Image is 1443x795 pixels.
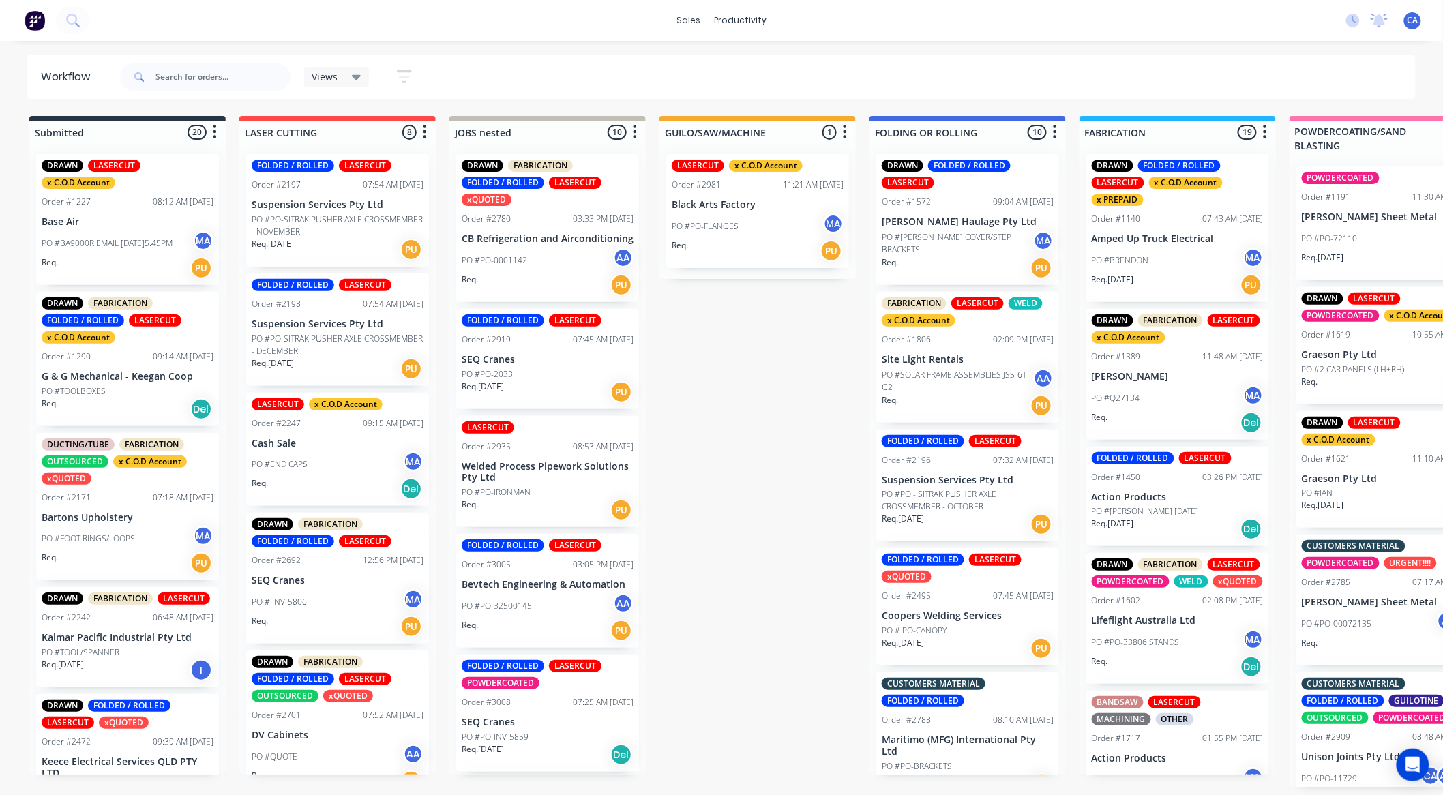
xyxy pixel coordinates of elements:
div: Del [400,478,422,500]
div: FOLDED / ROLLED [882,554,964,566]
div: DRAWNFABRICATIONFOLDED / ROLLEDLASERCUTxQUOTEDOrder #278003:33 PM [DATE]CB Refrigeration and Airc... [456,154,639,302]
div: DRAWN [882,160,923,172]
div: URGENT!!!! [1384,557,1437,569]
p: G & G Mechanical - Keegan Coop [42,371,213,382]
div: OUTSOURCED [42,455,108,468]
div: 08:12 AM [DATE] [153,196,213,208]
div: FOLDED / ROLLED [882,695,964,707]
div: 03:33 PM [DATE] [573,213,634,225]
p: Req. [882,394,898,406]
div: Order #2196 [882,454,931,466]
div: PU [190,257,212,279]
div: DRAWN [42,160,83,172]
div: POWDERCOATED [1302,310,1380,322]
div: LASERCUT [969,554,1022,566]
div: MA [403,589,423,610]
p: Base Air [42,216,213,228]
div: LASERCUT [549,314,601,327]
div: DRAWNFOLDED / ROLLEDLASERCUTOrder #157209:04 AM [DATE][PERSON_NAME] Haulage Pty LtdPO #[PERSON_NA... [876,154,1059,285]
p: Req. [DATE] [1302,252,1344,264]
div: DRAWN [1092,558,1133,571]
div: LASERCUT [42,717,94,729]
div: OUTSOURCED [252,690,318,702]
div: Order #1806 [882,333,931,346]
div: Order #1290 [42,350,91,363]
p: Bevtech Engineering & Automation [462,579,634,590]
p: Req. [462,273,478,286]
div: FOLDED / ROLLED [882,435,964,447]
div: Order #2242 [42,612,91,624]
div: DRAWN [252,656,293,668]
p: Req. [462,498,478,511]
div: PU [1030,637,1052,659]
div: x C.O.D Account [42,331,115,344]
div: CUSTOMERS MATERIAL [1302,678,1405,690]
p: Req. [882,256,898,269]
p: Req. [DATE] [1092,273,1134,286]
p: PO #[PERSON_NAME] COVER/STEP BRACKETS [882,231,1033,256]
div: xQUOTED [42,472,91,485]
p: PO #BA9000R EMAIL [DATE]5.45PM [42,237,173,250]
p: Req. [252,477,268,490]
p: PO #PO-SITRAK PUSHER AXLE CROSSMEMBER - NOVEMBER [252,213,423,238]
p: PO # INV-5806 [252,596,307,608]
p: PO #PO-2033 [462,368,513,380]
div: Order #1572 [882,196,931,208]
p: PO # PO-CANOPY [882,625,947,637]
div: LASERCUT [882,177,934,189]
div: LASERCUT [549,177,601,189]
div: 07:18 AM [DATE] [153,492,213,504]
div: MA [193,230,213,251]
div: DRAWN [462,160,503,172]
div: FOLDED / ROLLED [462,539,544,552]
div: x C.O.D Account [882,314,955,327]
div: x C.O.D Account [1149,177,1223,189]
p: PO #TOOL/SPANNER [42,646,119,659]
div: xQUOTED [323,690,373,702]
p: PO #IAN [1302,487,1333,499]
div: 06:48 AM [DATE] [153,612,213,624]
div: PU [1240,274,1262,296]
div: PU [610,381,632,403]
p: Req. [672,239,688,252]
div: Order #2785 [1302,576,1351,588]
div: LASERCUTx C.O.D AccountOrder #298111:21 AM [DATE]Black Arts FactoryPO #PO-FLANGESMAReq.PU [666,154,849,268]
p: SEQ Cranes [252,575,423,586]
div: FOLDED / ROLLED [252,673,334,685]
div: DRAWNFABRICATIONFOLDED / ROLLEDLASERCUTx C.O.D AccountOrder #129009:14 AM [DATE]G & G Mechanical ... [36,292,219,426]
p: PO #PO-72110 [1302,232,1358,245]
div: POWDERCOATED [1302,557,1380,569]
div: DRAWN [252,518,293,530]
div: 07:54 AM [DATE] [363,298,423,310]
div: LASERCUT [1208,314,1260,327]
input: Search for orders... [155,63,291,91]
div: DRAWN [1092,314,1133,327]
div: FOLDED / ROLLEDLASERCUTOrder #291907:45 AM [DATE]SEQ CranesPO #PO-2033Req.[DATE]PU [456,309,639,409]
div: WELD [1009,297,1043,310]
div: DRAWNFOLDED / ROLLEDLASERCUTx C.O.D Accountx PREPAIDOrder #114007:43 AM [DATE]Amped Up Truck Elec... [1086,154,1269,302]
div: 08:10 AM [DATE] [993,714,1054,726]
div: 12:56 PM [DATE] [363,554,423,567]
div: PU [610,620,632,642]
p: [PERSON_NAME] Haulage Pty Ltd [882,216,1054,228]
div: Order #2692 [252,554,301,567]
div: WELD [1174,575,1208,588]
div: FOLDED / ROLLED [462,177,544,189]
div: LASERCUT [1208,558,1260,571]
p: Bartons Upholstery [42,512,213,524]
div: PU [400,358,422,380]
div: x C.O.D Account [1302,434,1375,446]
div: FOLDED / ROLLED [252,160,334,172]
div: MACHINING [1092,713,1151,725]
p: PO #END CAPS [252,458,308,470]
span: Views [312,70,338,84]
div: LASERCUT [339,535,391,547]
div: DRAWNFABRICATIONFOLDED / ROLLEDLASERCUTOrder #269212:56 PM [DATE]SEQ CranesPO # INV-5806MAReq.PU [246,513,429,644]
div: PU [610,499,632,521]
div: 11:21 AM [DATE] [783,179,844,191]
div: x C.O.D Account [1092,331,1165,344]
p: Lifeflight Australia Ltd [1092,615,1264,627]
div: Order #1389 [1092,350,1141,363]
div: BANDSAW [1092,696,1144,708]
p: Req. [DATE] [882,637,924,649]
